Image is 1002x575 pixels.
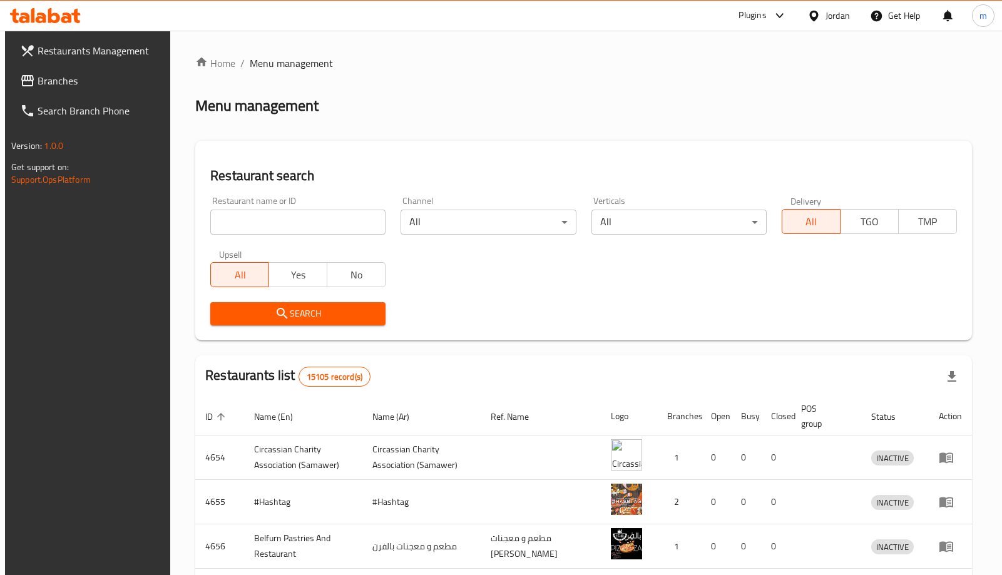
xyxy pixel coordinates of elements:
[244,480,362,524] td: #Hashtag
[871,495,914,510] div: INACTIVE
[11,138,42,154] span: Version:
[195,56,972,71] nav: breadcrumb
[871,451,914,466] span: INACTIVE
[611,439,642,471] img: ​Circassian ​Charity ​Association​ (Samawer)
[195,435,244,480] td: 4654
[826,9,850,23] div: Jordan
[929,397,972,435] th: Action
[11,171,91,188] a: Support.OpsPlatform
[871,409,912,424] span: Status
[195,56,235,71] a: Home
[739,8,766,23] div: Plugins
[10,36,172,66] a: Restaurants Management
[195,96,319,116] h2: Menu management
[787,213,836,231] span: All
[10,96,172,126] a: Search Branch Phone
[216,266,264,284] span: All
[362,435,481,480] td: ​Circassian ​Charity ​Association​ (Samawer)
[701,480,731,524] td: 0
[939,450,962,465] div: Menu
[782,209,841,234] button: All
[10,66,172,96] a: Branches
[761,524,791,569] td: 0
[220,306,376,322] span: Search
[205,366,371,387] h2: Restaurants list
[401,210,576,235] div: All
[731,397,761,435] th: Busy
[904,213,952,231] span: TMP
[274,266,322,284] span: Yes
[299,371,370,383] span: 15105 record(s)
[240,56,245,71] li: /
[761,435,791,480] td: 0
[939,494,962,509] div: Menu
[611,528,642,559] img: Belfurn Pastries And Restaurant
[38,43,162,58] span: Restaurants Management
[731,524,761,569] td: 0
[205,409,229,424] span: ID
[327,262,386,287] button: No
[210,302,386,325] button: Search
[195,524,244,569] td: 4656
[299,367,371,387] div: Total records count
[254,409,309,424] span: Name (En)
[657,524,701,569] td: 1
[846,213,894,231] span: TGO
[898,209,957,234] button: TMP
[657,397,701,435] th: Branches
[601,397,657,435] th: Logo
[481,524,601,569] td: مطعم و معجنات [PERSON_NAME]
[268,262,327,287] button: Yes
[44,138,63,154] span: 1.0.0
[701,435,731,480] td: 0
[657,480,701,524] td: 2
[761,480,791,524] td: 0
[657,435,701,480] td: 1
[701,524,731,569] td: 0
[611,484,642,515] img: #Hashtag
[332,266,381,284] span: No
[250,56,333,71] span: Menu management
[491,409,545,424] span: Ref. Name
[979,9,987,23] span: m
[871,496,914,510] span: INACTIVE
[244,524,362,569] td: Belfurn Pastries And Restaurant
[219,250,242,258] label: Upsell
[701,397,731,435] th: Open
[871,540,914,554] span: INACTIVE
[210,210,386,235] input: Search for restaurant name or ID..
[790,196,822,205] label: Delivery
[38,73,162,88] span: Branches
[731,480,761,524] td: 0
[362,480,481,524] td: #Hashtag
[731,435,761,480] td: 0
[937,362,967,392] div: Export file
[372,409,426,424] span: Name (Ar)
[761,397,791,435] th: Closed
[591,210,767,235] div: All
[195,480,244,524] td: 4655
[801,401,846,431] span: POS group
[11,159,69,175] span: Get support on:
[244,435,362,480] td: ​Circassian ​Charity ​Association​ (Samawer)
[939,539,962,554] div: Menu
[210,262,269,287] button: All
[840,209,899,234] button: TGO
[362,524,481,569] td: مطعم و معجنات بالفرن
[38,103,162,118] span: Search Branch Phone
[210,166,957,185] h2: Restaurant search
